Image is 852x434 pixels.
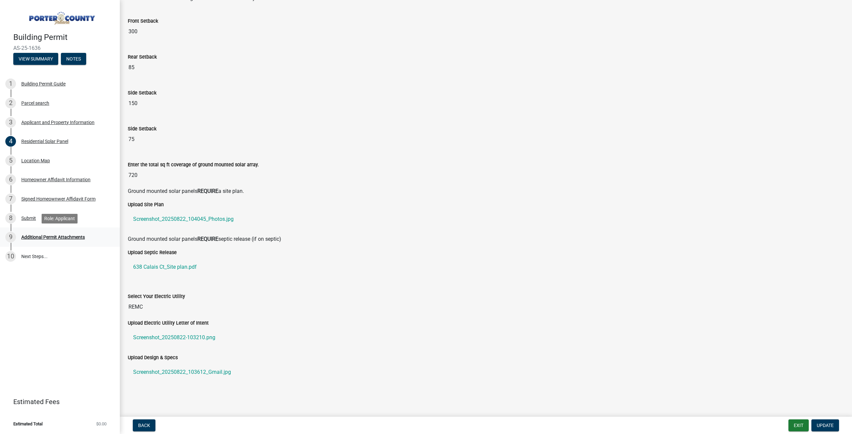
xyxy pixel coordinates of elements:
img: Porter County, Indiana [13,7,109,26]
div: Applicant and Property Information [21,120,95,125]
span: $0.00 [96,422,106,426]
a: Estimated Fees [5,395,109,408]
div: 4 [5,136,16,147]
a: Screenshot_20250822-103210.png [128,330,844,346]
div: Additional Permit Attachments [21,235,85,239]
label: Rear Setback [128,55,157,60]
div: 6 [5,174,16,185]
label: Upload Septic Release [128,250,177,255]
div: Location Map [21,158,50,163]
div: Homeowner Affidavit Information [21,177,91,182]
span: Update [817,423,834,428]
strong: REQUIRE [197,188,218,194]
label: Upload Design & Specs [128,356,178,360]
div: Residential Solar Panel [21,139,68,144]
strong: REQUIRE [197,236,218,242]
button: Back [133,419,155,431]
wm-modal-confirm: Summary [13,57,58,62]
div: Role: Applicant [42,214,78,223]
wm-modal-confirm: Notes [61,57,86,62]
div: 5 [5,155,16,166]
div: 2 [5,98,16,108]
span: AS-25-1636 [13,45,106,51]
div: 7 [5,194,16,204]
a: Screenshot_20250822_103612_Gmail.jpg [128,364,844,380]
label: Select Your Electric Utility [128,294,185,299]
label: Side Setback [128,91,156,95]
div: 3 [5,117,16,128]
div: Building Permit Guide [21,81,66,86]
a: 638 Calais Ct_Site plan.pdf [128,259,844,275]
p: Ground mounted solar panels a site plan. [128,187,844,195]
div: 10 [5,251,16,262]
a: Screenshot_20250822_104045_Photos.jpg [128,211,844,227]
label: Enter the total sq ft coverage of ground mounted solar array. [128,163,259,167]
div: 9 [5,232,16,242]
button: View Summary [13,53,58,65]
button: Exit [788,419,809,431]
label: Front Setback [128,19,158,24]
div: Parcel search [21,101,49,105]
button: Update [811,419,839,431]
label: Upload Electric Utility Letter of Intent [128,321,209,326]
p: Ground mounted solar panels septic release (if on septic) [128,235,844,243]
h4: Building Permit [13,33,114,42]
span: Estimated Total [13,422,43,426]
div: 8 [5,213,16,223]
label: Side Setback [128,127,156,131]
div: Submit [21,216,36,220]
span: Back [138,423,150,428]
button: Notes [61,53,86,65]
div: 1 [5,78,16,89]
label: Upload Site Plan [128,203,164,207]
div: Signed Homeownwer Affidavit Form [21,197,96,201]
